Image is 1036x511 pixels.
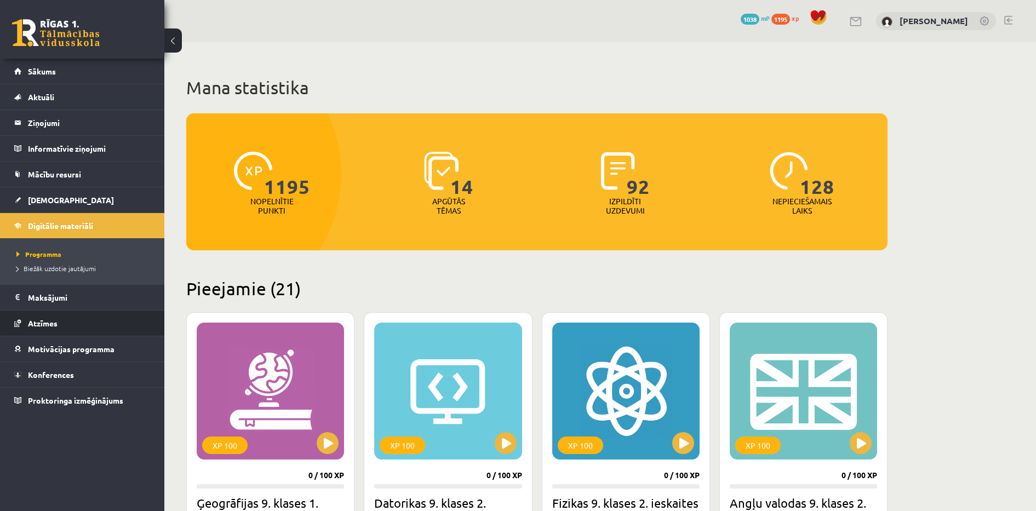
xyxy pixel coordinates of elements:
a: Proktoringa izmēģinājums [14,388,151,413]
a: Biežāk uzdotie jautājumi [16,263,153,273]
span: Biežāk uzdotie jautājumi [16,264,96,273]
span: 1195 [771,14,790,25]
a: Mācību resursi [14,162,151,187]
span: 128 [800,152,834,197]
a: Ziņojumi [14,110,151,135]
span: Konferences [28,370,74,380]
a: Rīgas 1. Tālmācības vidusskola [12,19,100,47]
a: Motivācijas programma [14,336,151,361]
div: XP 100 [380,437,425,454]
legend: Ziņojumi [28,110,151,135]
a: Programma [16,249,153,259]
img: icon-completed-tasks-ad58ae20a441b2904462921112bc710f1caf180af7a3daa7317a5a94f2d26646.svg [601,152,635,190]
span: xp [792,14,799,22]
a: [DEMOGRAPHIC_DATA] [14,187,151,213]
span: Atzīmes [28,318,58,328]
img: icon-learned-topics-4a711ccc23c960034f471b6e78daf4a3bad4a20eaf4de84257b87e66633f6470.svg [424,152,459,190]
h1: Mana statistika [186,77,888,99]
span: Aktuāli [28,92,54,102]
span: 1195 [264,152,310,197]
a: [PERSON_NAME] [900,15,968,26]
a: Atzīmes [14,311,151,336]
span: Sākums [28,66,56,76]
img: Maksims Nevedomijs [882,16,892,27]
a: 1195 xp [771,14,804,22]
img: icon-xp-0682a9bc20223a9ccc6f5883a126b849a74cddfe5390d2b41b4391c66f2066e7.svg [234,152,272,190]
a: Aktuāli [14,84,151,110]
a: Konferences [14,362,151,387]
a: Digitālie materiāli [14,213,151,238]
span: 92 [627,152,650,197]
a: 1038 mP [741,14,770,22]
h2: Pieejamie (21) [186,278,888,299]
span: Mācību resursi [28,169,81,179]
span: 1038 [741,14,759,25]
div: XP 100 [202,437,248,454]
span: Digitālie materiāli [28,221,93,231]
a: Maksājumi [14,285,151,310]
span: 14 [450,152,473,197]
span: Proktoringa izmēģinājums [28,395,123,405]
p: Nopelnītie punkti [250,197,294,215]
p: Izpildīti uzdevumi [604,197,646,215]
p: Nepieciešamais laiks [772,197,832,215]
img: icon-clock-7be60019b62300814b6bd22b8e044499b485619524d84068768e800edab66f18.svg [770,152,808,190]
span: Motivācijas programma [28,344,115,354]
legend: Maksājumi [28,285,151,310]
span: [DEMOGRAPHIC_DATA] [28,195,114,205]
p: Apgūtās tēmas [427,197,470,215]
a: Informatīvie ziņojumi [14,136,151,161]
legend: Informatīvie ziņojumi [28,136,151,161]
a: Sākums [14,59,151,84]
span: Programma [16,250,61,259]
div: XP 100 [735,437,781,454]
div: XP 100 [558,437,603,454]
span: mP [761,14,770,22]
